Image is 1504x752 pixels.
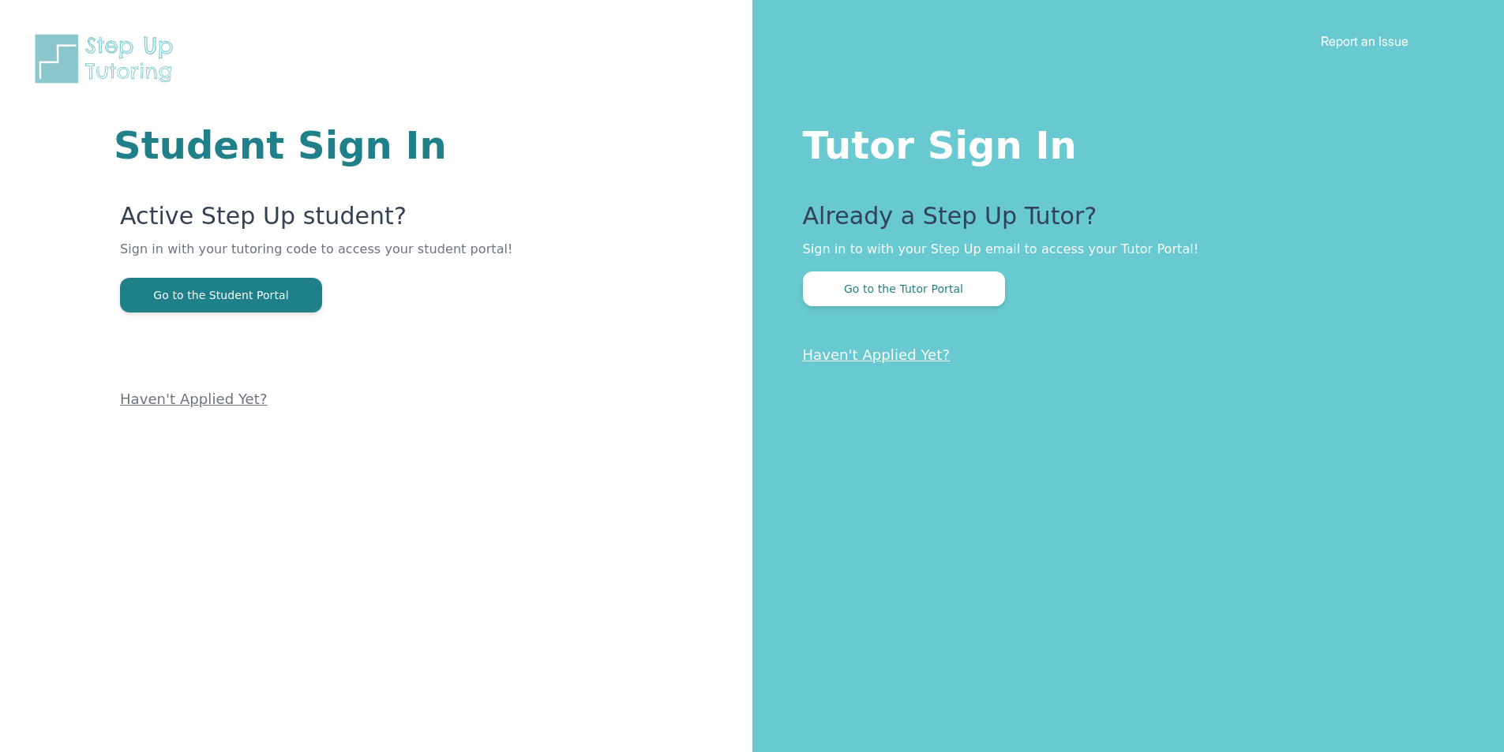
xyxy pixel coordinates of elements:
[120,202,563,240] p: Active Step Up student?
[120,391,268,407] a: Haven't Applied Yet?
[120,287,322,302] a: Go to the Student Portal
[803,240,1442,259] p: Sign in to with your Step Up email to access your Tutor Portal!
[1321,33,1408,49] a: Report an Issue
[120,278,322,312] button: Go to the Student Portal
[803,271,1005,306] button: Go to the Tutor Portal
[803,281,1005,296] a: Go to the Tutor Portal
[803,346,951,363] a: Haven't Applied Yet?
[120,240,563,278] p: Sign in with your tutoring code to access your student portal!
[803,202,1442,240] p: Already a Step Up Tutor?
[803,120,1442,164] h1: Tutor Sign In
[114,126,563,164] h1: Student Sign In
[32,32,183,86] img: Step Up Tutoring horizontal logo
